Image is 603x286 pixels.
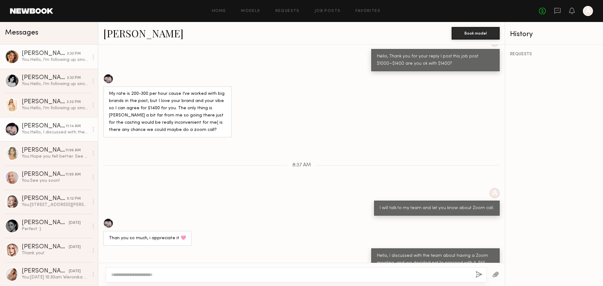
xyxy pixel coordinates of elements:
a: Favorites [356,9,380,13]
div: You: Hello, I’m following up since I haven’t received a response from you. I would appreciate it ... [22,105,89,111]
div: 2:33 PM [67,75,81,81]
div: [DATE] [69,220,81,226]
div: History [510,31,598,38]
div: [DATE] [69,244,81,250]
div: [PERSON_NAME] [22,244,69,250]
a: Requests [275,9,300,13]
a: Job Posts [315,9,341,13]
div: My rate is 200-300 per hour cause I’ve worked with big brands in the past, but I love your brand ... [109,90,226,134]
div: [PERSON_NAME] [22,171,65,178]
div: You: Hello, I’m following up since I haven’t received a response from you. I would appreciate it ... [22,57,89,63]
div: 11:14 AM [66,123,81,129]
div: You: [DATE] 10:30am Weronika casting I marked scheduling for you. [22,274,89,280]
div: 11:05 AM [65,172,81,178]
div: [PERSON_NAME] [22,51,67,57]
div: [PERSON_NAME] [22,196,67,202]
div: You: [STREET_ADDRESS][PERSON_NAME]. You are scheduled for casting [DATE] 3pm See you then. [22,202,89,208]
div: [PERSON_NAME] [22,220,69,226]
div: Hello, I discussed with the team about having a Zoom meeting, and we decided not to proceed with ... [377,252,494,281]
div: REQUESTS [510,52,598,57]
div: [PERSON_NAME] [22,268,69,274]
a: Home [212,9,226,13]
div: 5:12 PM [67,196,81,202]
div: Hello, Thank you for your reply I post this job post $1000~$1400 are you ok with $1400? [377,53,494,67]
a: Models [241,9,260,13]
span: 8:37 AM [292,163,311,168]
div: Perfect :) [22,226,89,232]
a: A [583,6,593,16]
div: You: Hello, I’m following up since I haven’t received a response from you. I would appreciate it ... [22,81,89,87]
div: You: See you soon! [22,178,89,184]
a: [PERSON_NAME] [103,26,183,40]
div: 11:06 AM [65,148,81,154]
div: [PERSON_NAME] [22,75,67,81]
div: 2:33 PM [67,51,81,57]
div: You: Hello, I discussed with the team about having a Zoom meeting, and we decided not to proceed ... [22,129,89,135]
span: Messages [5,29,38,36]
div: 2:32 PM [67,99,81,105]
div: I will talk to my team and let you know about Zoom call. [380,205,494,212]
button: Book model [452,27,500,40]
div: You: Hope you fell better. See you that day. [22,154,89,159]
a: Book model [452,30,500,35]
div: Thank you! [22,250,89,256]
div: Than you so much, i appreciate it 🩷 [109,235,186,242]
div: [PERSON_NAME] [22,147,65,154]
div: [PERSON_NAME] [22,123,66,129]
div: [DATE] [69,268,81,274]
div: [PERSON_NAME] [22,99,67,105]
